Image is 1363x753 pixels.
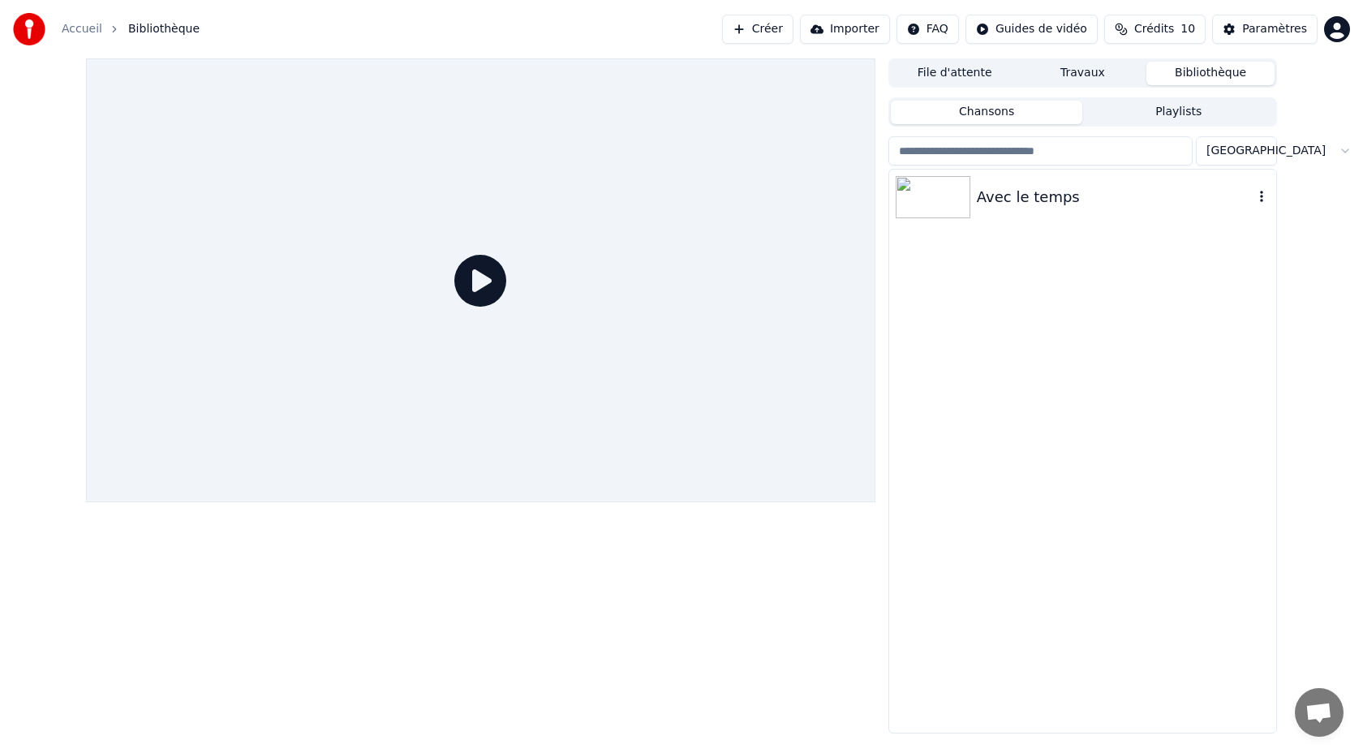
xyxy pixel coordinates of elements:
span: [GEOGRAPHIC_DATA] [1206,143,1326,159]
img: youka [13,13,45,45]
button: Crédits10 [1104,15,1206,44]
button: Créer [722,15,793,44]
button: File d'attente [891,62,1019,85]
div: Ouvrir le chat [1295,688,1344,737]
button: Travaux [1019,62,1147,85]
button: FAQ [896,15,959,44]
nav: breadcrumb [62,21,200,37]
button: Playlists [1082,101,1275,124]
button: Bibliothèque [1146,62,1275,85]
div: Paramètres [1242,21,1307,37]
span: Crédits [1134,21,1174,37]
button: Importer [800,15,890,44]
span: Bibliothèque [128,21,200,37]
button: Paramètres [1212,15,1318,44]
div: Avec le temps [977,186,1253,209]
a: Accueil [62,21,102,37]
span: 10 [1180,21,1195,37]
button: Guides de vidéo [965,15,1098,44]
button: Chansons [891,101,1083,124]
